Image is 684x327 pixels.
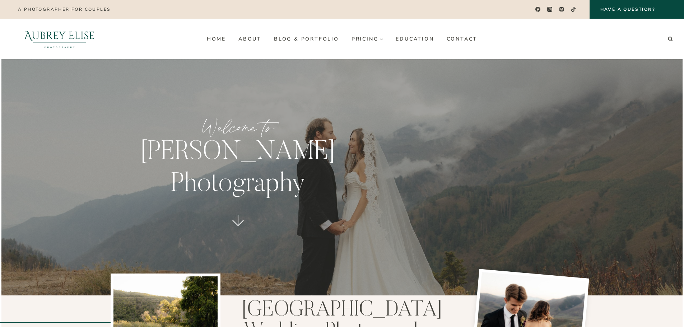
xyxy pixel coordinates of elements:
[232,33,267,45] a: About
[200,33,232,45] a: Home
[545,4,555,15] a: Instagram
[9,19,110,59] img: Aubrey Elise Photography
[117,137,359,201] p: [PERSON_NAME] Photography
[557,4,567,15] a: Pinterest
[267,33,345,45] a: Blog & Portfolio
[440,33,484,45] a: Contact
[665,34,675,44] button: View Search Form
[352,36,383,42] span: Pricing
[200,33,483,45] nav: Primary
[345,33,390,45] a: Pricing
[532,4,543,15] a: Facebook
[568,4,579,15] a: TikTok
[117,114,359,141] p: Welcome to
[18,7,110,12] p: A photographer for couples
[390,33,440,45] a: Education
